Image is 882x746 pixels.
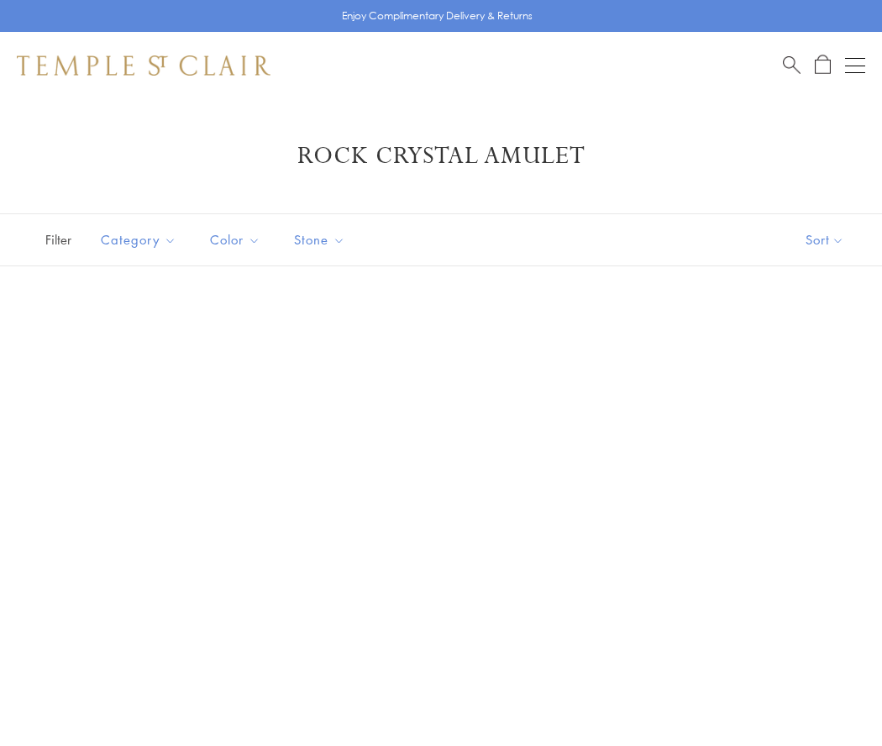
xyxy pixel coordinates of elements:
[342,8,533,24] p: Enjoy Complimentary Delivery & Returns
[783,55,801,76] a: Search
[92,229,189,250] span: Category
[202,229,273,250] span: Color
[17,55,270,76] img: Temple St. Clair
[815,55,831,76] a: Open Shopping Bag
[42,141,840,171] h1: Rock Crystal Amulet
[281,221,358,259] button: Stone
[845,55,865,76] button: Open navigation
[88,221,189,259] button: Category
[286,229,358,250] span: Stone
[197,221,273,259] button: Color
[768,214,882,265] button: Show sort by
